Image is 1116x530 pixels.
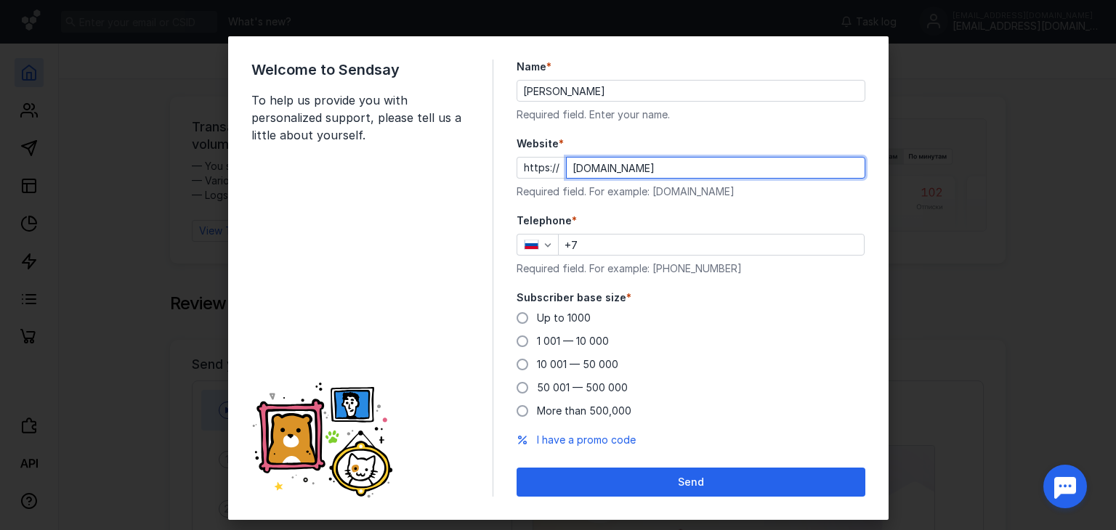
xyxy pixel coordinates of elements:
font: Up to 1000 [537,311,591,324]
font: Name [517,60,546,73]
font: Telephone [517,214,572,227]
font: Required field. For example: [DOMAIN_NAME] [517,185,735,197]
font: More than 500,000 [537,404,631,417]
font: I have a promo code [537,433,636,446]
font: Required field. Enter your name. [517,108,670,121]
font: Welcome to Sendsay [251,61,400,78]
font: Subscriber base size [517,291,626,303]
font: Required field. For example: [PHONE_NUMBER] [517,262,742,274]
font: Website [517,137,559,150]
span: 10 001 — 50 000 [537,358,618,370]
font: To help us provide you with personalized support, please tell us a little about yourself. [251,93,461,142]
span: 1 001 — 10 000 [537,335,609,347]
button: Send [517,468,865,497]
font: Send [678,476,704,488]
span: 50 001 — 500 000 [537,381,628,394]
button: I have a promo code [537,433,636,447]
